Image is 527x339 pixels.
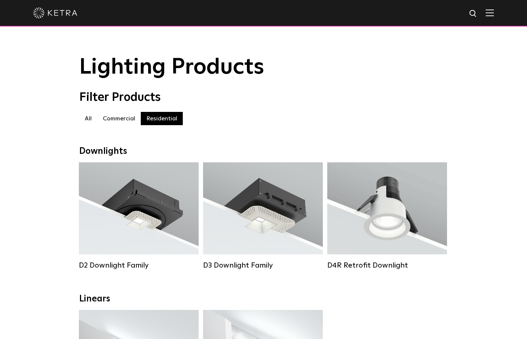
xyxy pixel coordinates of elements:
label: All [79,112,97,125]
a: D4R Retrofit Downlight Lumen Output:800Colors:White / BlackBeam Angles:15° / 25° / 40° / 60°Watta... [327,162,447,269]
div: D2 Downlight Family [79,261,199,270]
div: D4R Retrofit Downlight [327,261,447,270]
label: Residential [141,112,183,125]
div: D3 Downlight Family [203,261,323,270]
div: Downlights [79,146,448,157]
label: Commercial [97,112,141,125]
img: ketra-logo-2019-white [33,7,77,18]
a: D3 Downlight Family Lumen Output:700 / 900 / 1100Colors:White / Black / Silver / Bronze / Paintab... [203,162,323,269]
a: D2 Downlight Family Lumen Output:1200Colors:White / Black / Gloss Black / Silver / Bronze / Silve... [79,162,199,269]
img: Hamburger%20Nav.svg [486,9,494,16]
span: Lighting Products [79,56,264,78]
div: Linears [79,294,448,304]
img: search icon [469,9,478,18]
div: Filter Products [79,91,448,105]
